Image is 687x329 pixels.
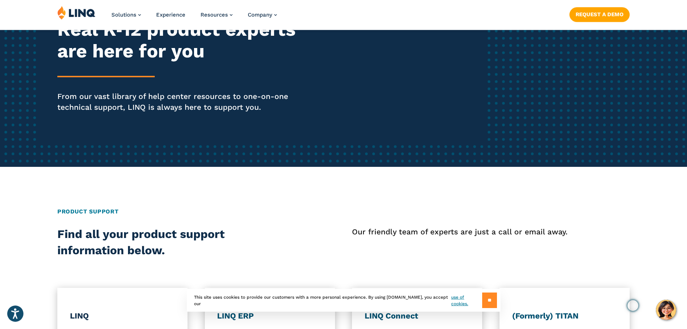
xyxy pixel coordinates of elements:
nav: Primary Navigation [111,6,277,30]
a: Solutions [111,12,141,18]
a: Company [248,12,277,18]
p: Our friendly team of experts are just a call or email away. [352,226,630,238]
a: Resources [201,12,233,18]
nav: Button Navigation [569,6,630,22]
h2: Product Support [57,207,630,216]
h2: Find all your product support information below. [57,226,286,259]
span: Solutions [111,12,136,18]
h2: Real K‑12 product experts are here for you [57,19,322,62]
div: This site uses cookies to provide our customers with a more personal experience. By using [DOMAIN... [187,289,501,312]
a: Request a Demo [569,7,630,22]
p: From our vast library of help center resources to one-on-one technical support, LINQ is always he... [57,91,322,113]
a: use of cookies. [451,294,482,307]
img: LINQ | K‑12 Software [57,6,96,20]
span: Resources [201,12,228,18]
span: Company [248,12,272,18]
button: Hello, have a question? Let’s chat. [656,300,676,320]
a: Experience [156,12,185,18]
